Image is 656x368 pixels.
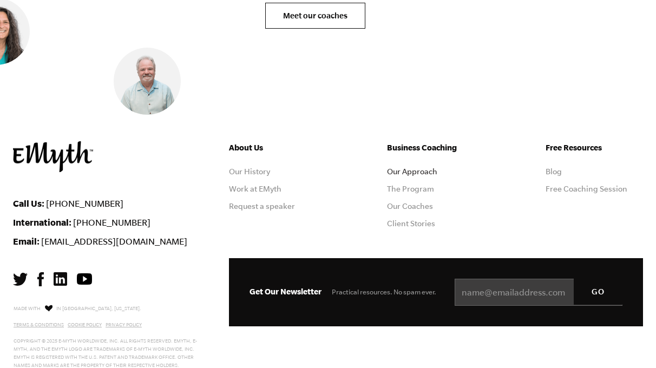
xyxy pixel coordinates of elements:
[387,141,484,154] h5: Business Coaching
[37,272,44,286] img: Facebook
[546,167,562,176] a: Blog
[546,185,627,193] a: Free Coaching Session
[455,279,622,306] input: name@emailaddress.com
[387,167,437,176] a: Our Approach
[229,167,270,176] a: Our History
[250,287,322,296] span: Get Our Newsletter
[68,322,102,327] a: Cookie Policy
[387,202,433,211] a: Our Coaches
[14,322,64,327] a: Terms & Conditions
[229,202,295,211] a: Request a speaker
[54,272,67,286] img: LinkedIn
[387,219,435,228] a: Client Stories
[46,199,123,208] a: [PHONE_NUMBER]
[114,47,181,114] img: Mark Krull, EMyth Business Coach
[229,141,326,154] h5: About Us
[229,185,281,193] a: Work at EMyth
[13,236,40,246] strong: Email:
[574,279,622,305] input: GO
[265,3,365,29] a: Meet our coaches
[13,141,93,172] img: EMyth
[13,198,44,208] strong: Call Us:
[73,218,150,227] a: [PHONE_NUMBER]
[45,305,53,312] img: Love
[106,322,142,327] a: Privacy Policy
[387,185,434,193] a: The Program
[77,273,92,285] img: YouTube
[13,273,28,286] img: Twitter
[415,290,656,368] iframe: Chat Widget
[546,141,643,154] h5: Free Resources
[13,217,71,227] strong: International:
[41,236,187,246] a: [EMAIL_ADDRESS][DOMAIN_NAME]
[332,288,436,296] span: Practical resources. No spam ever.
